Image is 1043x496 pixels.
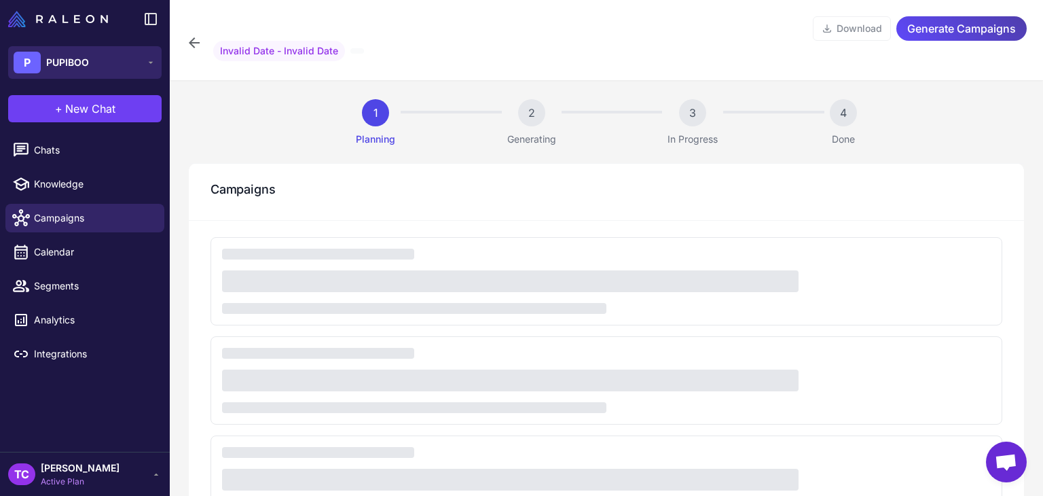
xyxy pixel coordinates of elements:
a: Campaigns [5,204,164,232]
a: Open chat [986,442,1027,482]
span: PUPIBOO [46,55,89,70]
a: Knowledge [5,170,164,198]
a: Chats [5,136,164,164]
a: Segments [5,272,164,300]
p: Planning [356,132,395,147]
div: 2 [518,99,545,126]
img: Raleon Logo [8,11,108,27]
a: Calendar [5,238,164,266]
span: Active Plan [41,476,120,488]
button: Download [813,16,891,41]
span: Integrations [34,347,153,361]
div: 1 [362,99,389,126]
div: 3 [679,99,706,126]
span: Chats [34,143,153,158]
span: Generate Campaigns [907,17,1016,41]
span: Campaigns [34,211,153,226]
span: Knowledge [34,177,153,192]
span: Calendar [34,245,153,260]
span: Invalid Date - Invalid Date [213,41,345,61]
span: New Chat [65,101,115,117]
a: Integrations [5,340,164,368]
p: Done [832,132,855,147]
a: Analytics [5,306,164,334]
button: PPUPIBOO [8,46,162,79]
div: 4 [830,99,857,126]
span: Analytics [34,313,153,327]
p: In Progress [667,132,718,147]
span: [PERSON_NAME] [41,461,120,476]
div: TC [8,463,35,485]
p: Generating [507,132,556,147]
h3: Campaigns [211,180,1002,198]
span: + [55,101,62,117]
span: Segments [34,279,153,294]
button: +New Chat [8,95,162,122]
div: P [14,52,41,73]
